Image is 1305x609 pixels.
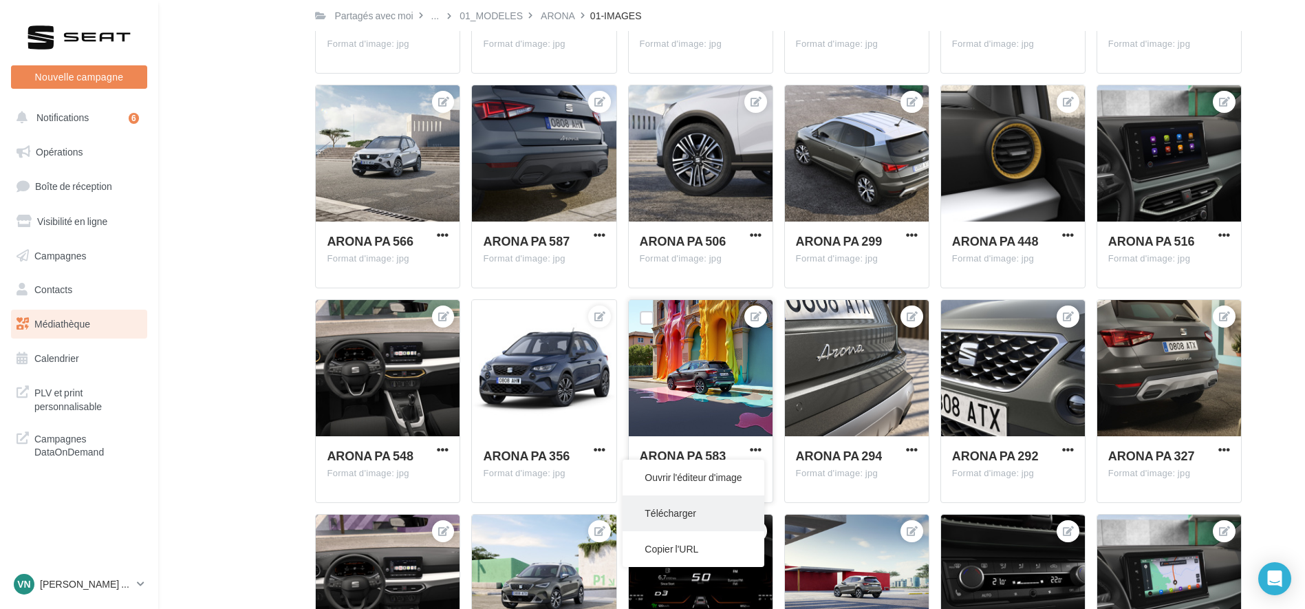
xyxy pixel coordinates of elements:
[483,467,605,480] div: Format d'image: jpg
[952,233,1039,248] span: ARONA PA 448
[8,207,150,236] a: Visibilité en ligne
[129,113,139,124] div: 6
[796,448,883,463] span: ARONA PA 294
[1108,448,1195,463] span: ARONA PA 327
[952,38,1074,50] div: Format d'image: jpg
[640,233,726,248] span: ARONA PA 506
[327,38,449,50] div: Format d'image: jpg
[37,215,107,227] span: Visibilité en ligne
[8,310,150,339] a: Médiathèque
[334,9,413,23] div: Partagés avec moi
[1258,562,1291,595] div: Open Intercom Messenger
[460,9,523,23] div: 01_MODELES
[8,103,144,132] button: Notifications 6
[34,249,87,261] span: Campagnes
[8,275,150,304] a: Contacts
[36,111,89,123] span: Notifications
[34,352,79,364] span: Calendrier
[34,318,90,330] span: Médiathèque
[11,571,147,597] a: VN [PERSON_NAME] [PERSON_NAME]
[327,253,449,265] div: Format d'image: jpg
[541,9,575,23] div: ARONA
[952,467,1074,480] div: Format d'image: jpg
[34,284,72,295] span: Contacts
[640,38,762,50] div: Format d'image: jpg
[327,467,449,480] div: Format d'image: jpg
[1108,467,1230,480] div: Format d'image: jpg
[1108,233,1195,248] span: ARONA PA 516
[796,253,918,265] div: Format d'image: jpg
[623,531,764,567] button: Copier l'URL
[8,171,150,201] a: Boîte de réception
[796,38,918,50] div: Format d'image: jpg
[640,253,762,265] div: Format d'image: jpg
[952,448,1039,463] span: ARONA PA 292
[623,495,764,531] button: Télécharger
[640,448,726,463] span: ARONA PA 583
[8,344,150,373] a: Calendrier
[11,65,147,89] button: Nouvelle campagne
[8,138,150,167] a: Opérations
[1108,253,1230,265] div: Format d'image: jpg
[8,242,150,270] a: Campagnes
[483,448,570,463] span: ARONA PA 356
[34,383,142,413] span: PLV et print personnalisable
[429,6,442,25] div: ...
[327,448,413,463] span: ARONA PA 548
[8,378,150,418] a: PLV et print personnalisable
[483,38,605,50] div: Format d'image: jpg
[796,467,918,480] div: Format d'image: jpg
[36,146,83,158] span: Opérations
[952,253,1074,265] div: Format d'image: jpg
[796,233,883,248] span: ARONA PA 299
[1108,38,1230,50] div: Format d'image: jpg
[34,429,142,459] span: Campagnes DataOnDemand
[17,577,30,591] span: VN
[483,253,605,265] div: Format d'image: jpg
[590,9,642,23] div: 01-IMAGES
[327,233,413,248] span: ARONA PA 566
[623,460,764,495] button: Ouvrir l'éditeur d'image
[8,424,150,464] a: Campagnes DataOnDemand
[40,577,131,591] p: [PERSON_NAME] [PERSON_NAME]
[483,233,570,248] span: ARONA PA 587
[35,180,112,192] span: Boîte de réception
